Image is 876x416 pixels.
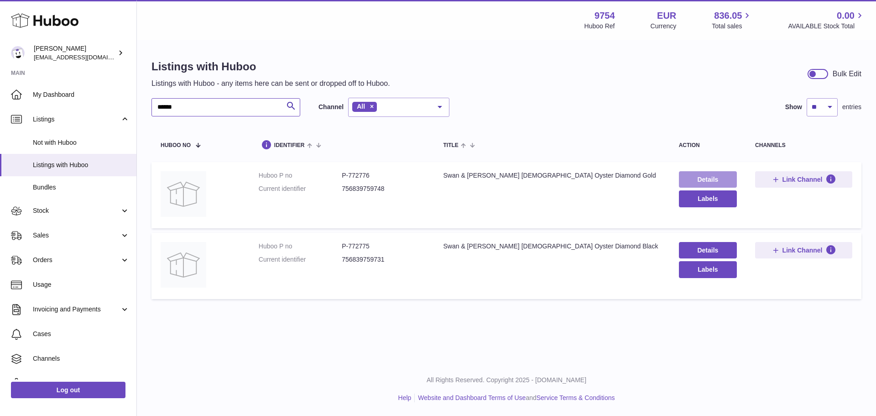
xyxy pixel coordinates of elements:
[833,69,861,79] div: Bulk Edit
[144,376,869,384] p: All Rights Reserved. Copyright 2025 - [DOMAIN_NAME]
[342,184,425,193] dd: 756839759748
[34,44,116,62] div: [PERSON_NAME]
[11,46,25,60] img: internalAdmin-9754@internal.huboo.com
[785,103,802,111] label: Show
[398,394,412,401] a: Help
[33,305,120,314] span: Invoicing and Payments
[161,171,206,217] img: Swan & Edgar Ladies Oyster Diamond Gold
[712,22,752,31] span: Total sales
[679,261,737,278] button: Labels
[679,242,737,258] a: Details
[788,10,865,31] a: 0.00 AVAILABLE Stock Total
[584,22,615,31] div: Huboo Ref
[33,379,130,388] span: Settings
[418,394,526,401] a: Website and Dashboard Terms of Use
[537,394,615,401] a: Service Terms & Conditions
[679,142,737,148] div: action
[755,171,852,188] button: Link Channel
[33,231,120,240] span: Sales
[788,22,865,31] span: AVAILABLE Stock Total
[33,183,130,192] span: Bundles
[274,142,305,148] span: identifier
[443,242,660,251] div: Swan & [PERSON_NAME] [DEMOGRAPHIC_DATA] Oyster Diamond Black
[712,10,752,31] a: 836.05 Total sales
[342,255,425,264] dd: 756839759731
[259,184,342,193] dt: Current identifier
[151,59,390,74] h1: Listings with Huboo
[679,171,737,188] a: Details
[679,190,737,207] button: Labels
[714,10,742,22] span: 836.05
[151,79,390,89] p: Listings with Huboo - any items here can be sent or dropped off to Huboo.
[33,330,130,338] span: Cases
[651,22,677,31] div: Currency
[33,115,120,124] span: Listings
[782,246,823,254] span: Link Channel
[657,10,676,22] strong: EUR
[33,354,130,363] span: Channels
[755,142,852,148] div: channels
[594,10,615,22] strong: 9754
[342,171,425,180] dd: P-772776
[33,138,130,147] span: Not with Huboo
[318,103,344,111] label: Channel
[342,242,425,251] dd: P-772775
[782,175,823,184] span: Link Channel
[443,171,660,180] div: Swan & [PERSON_NAME] [DEMOGRAPHIC_DATA] Oyster Diamond Gold
[11,382,125,398] a: Log out
[415,394,615,402] li: and
[259,255,342,264] dt: Current identifier
[33,280,130,289] span: Usage
[357,103,365,110] span: All
[842,103,861,111] span: entries
[837,10,855,22] span: 0.00
[33,161,130,169] span: Listings with Huboo
[33,90,130,99] span: My Dashboard
[34,53,134,61] span: [EMAIL_ADDRESS][DOMAIN_NAME]
[33,256,120,264] span: Orders
[161,242,206,288] img: Swan & Edgar Ladies Oyster Diamond Black
[755,242,852,258] button: Link Channel
[33,206,120,215] span: Stock
[259,171,342,180] dt: Huboo P no
[443,142,458,148] span: title
[259,242,342,251] dt: Huboo P no
[161,142,191,148] span: Huboo no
